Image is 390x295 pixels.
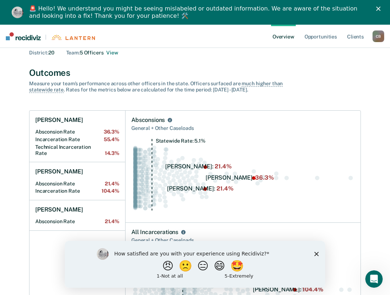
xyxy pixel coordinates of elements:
[29,162,125,200] a: [PERSON_NAME]Absconsion Rate21.4%Incarceration Rate104.4%
[131,124,355,133] div: General + Other Caseloads
[51,35,95,40] img: Lantern
[6,32,95,40] a: |
[41,34,51,40] span: |
[102,188,119,194] span: 104.4%
[373,30,384,42] button: CB
[35,218,119,225] h2: Absconsion Rate
[376,7,383,11] div: Close
[104,129,119,135] span: 36.3%
[104,136,119,143] span: 55.4%
[131,229,178,236] div: All Incarcerations
[29,50,48,56] span: District :
[66,50,118,56] div: 5 Officers
[35,206,83,213] h1: [PERSON_NAME]
[35,181,119,187] h2: Absconsion Rate
[35,144,119,156] h2: Technical Incarceration Rate
[156,138,206,144] tspan: Statewide Rate: 5.1%
[29,5,367,20] div: 🚨 Hello! We understand you might be seeing mislabeled or outdated information. We are aware of th...
[105,181,119,187] span: 21.4%
[29,81,284,93] div: Measure your team’s performance across other officer s in the state. Officer s surfaced are . Rat...
[35,188,119,194] h2: Incarceration Rate
[29,50,55,56] div: 20
[65,241,325,288] iframe: Survey by Kim from Recidiviz
[166,116,174,124] button: Absconsions
[131,139,355,217] div: Swarm plot of all absconsion rates in the state for NOT_SEX_OFFENSE caseloads, highlighting value...
[29,200,125,231] a: [PERSON_NAME]Absconsion Rate21.4%
[35,129,119,135] h2: Absconsion Rate
[29,111,125,162] a: [PERSON_NAME]Absconsion Rate36.3%Incarceration Rate55.4%Technical Incarceration Rate14.3%
[29,67,361,78] div: Outcomes
[131,116,165,124] div: Absconsions
[346,25,365,48] a: Clients
[35,136,119,143] h2: Incarceration Rate
[373,30,384,42] div: C B
[365,270,383,288] iframe: Intercom live chat
[106,50,118,56] button: 5 officers on Craig L. Benjamin's Team
[180,229,187,236] button: All Incarcerations
[105,150,119,156] span: 14.3%
[6,32,41,40] img: Recidiviz
[35,116,83,124] h1: [PERSON_NAME]
[105,218,119,225] span: 21.4%
[29,81,283,93] span: much higher than statewide rate
[271,25,296,48] a: Overview
[12,7,23,18] img: Profile image for Kim
[35,168,83,175] h1: [PERSON_NAME]
[131,236,355,245] div: General + Other Caseloads
[66,50,80,56] span: Team :
[303,25,338,48] a: Opportunities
